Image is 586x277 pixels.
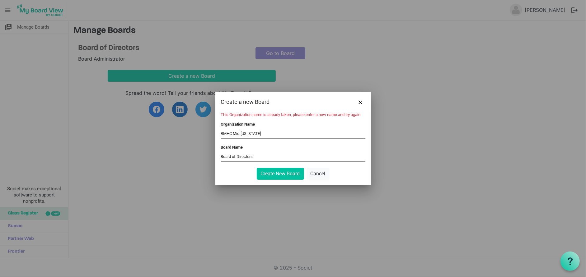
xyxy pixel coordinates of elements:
li: This Organization name is already taken, please enter a new name and try again [221,112,365,117]
button: Cancel [307,168,330,180]
label: Board Name [221,145,243,150]
div: Create a new Board [221,97,336,107]
button: Close [356,97,365,107]
label: Organization Name [221,122,255,127]
button: Create New Board [257,168,304,180]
